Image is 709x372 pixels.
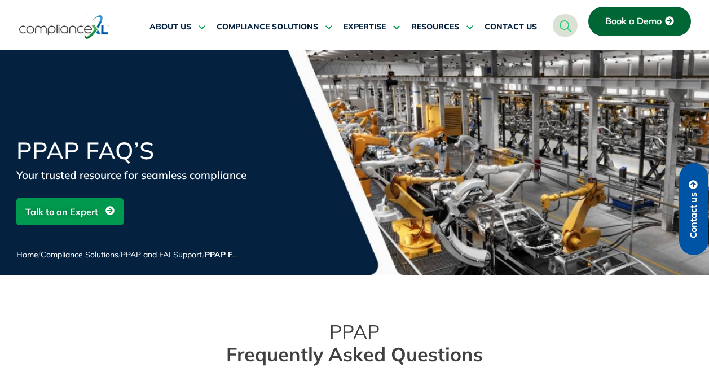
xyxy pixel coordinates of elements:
[16,250,38,260] a: Home
[19,14,109,40] img: logo-one.svg
[411,14,473,41] a: RESOURCES
[605,16,662,27] span: Book a Demo
[16,139,287,163] h1: PPAP FAQ’s
[217,14,332,41] a: COMPLIANCE SOLUTIONS
[25,201,98,222] span: Talk to an Expert
[205,250,250,260] span: PPAP FAQ’s
[41,250,118,260] a: Compliance Solutions
[411,22,459,32] span: RESOURCES
[485,14,537,41] a: CONTACT US
[485,22,537,32] span: CONTACT US
[149,14,205,41] a: ABOUT US
[344,22,386,32] span: EXPERTISE
[344,14,400,41] a: EXPERTISE
[16,167,287,183] div: Your trusted resource for seamless compliance
[149,22,191,32] span: ABOUT US
[689,192,699,238] span: Contact us
[588,7,691,36] a: Book a Demo
[16,250,250,260] span: / / /
[217,22,318,32] span: COMPLIANCE SOLUTIONS
[553,14,578,37] a: navsearch-button
[16,198,124,225] a: Talk to an Expert
[679,163,708,255] a: Contact us
[22,321,688,366] h2: PPAP
[121,250,202,260] a: PPAP and FAI Support
[226,342,483,366] b: Frequently Asked Questions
